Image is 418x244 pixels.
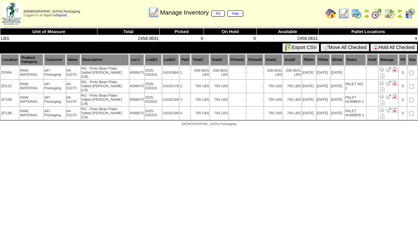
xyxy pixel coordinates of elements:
[180,80,190,93] td: 2
[145,93,162,106] td: 2025-033310
[379,67,385,72] img: Adjust
[66,93,80,106] td: 04-01370
[380,73,385,78] i: Note
[302,107,316,120] td: [DATE]
[130,80,144,93] td: 4006675
[1,93,19,106] td: ZF10B
[81,80,129,93] td: RG - Pinto Bean Flake Salted [PERSON_NAME] (LB)
[392,67,397,72] img: Manage Hold
[302,93,316,106] td: [DATE]
[160,9,243,16] span: Manage Inventory
[364,8,369,14] img: arrowleft.gif
[162,54,179,66] th: LotID2
[386,94,391,99] img: Move
[162,80,179,93] td: 24192178
[145,66,162,79] td: 2025-033310
[2,2,21,25] img: zoroco-logo-small.webp
[331,66,344,79] td: [DATE]
[130,66,144,79] td: 4006675
[1,66,19,79] td: ZF06A
[24,10,80,17] span: Logged in as Bgarcia
[283,66,301,79] td: 208.0631 LBS
[331,54,344,66] th: EDate
[20,66,43,79] td: RAW MATERIAL
[229,54,246,66] th: Picked1
[97,35,159,42] td: 2458.0631
[319,35,418,42] td: 4
[380,100,385,105] i: Note
[331,107,344,120] td: [DATE]
[159,28,204,35] th: Picked
[351,8,362,19] img: calendarprod.gif
[0,35,97,42] td: LBS
[20,107,43,120] td: RAW MATERIAL
[182,122,236,126] span: [DEMOGRAPHIC_DATA] Packaging
[191,80,209,93] td: 750 LBS
[331,80,344,93] td: [DATE]
[44,93,65,106] td: AFI Packaging
[162,107,179,120] td: 24192199
[397,14,402,19] img: arrowright.gif
[24,10,80,14] span: [DEMOGRAPHIC_DATA] Packaging
[191,107,209,120] td: 750 LBS
[44,107,65,120] td: AFI Packaging
[257,35,319,42] td: 2458.0631
[399,54,407,66] th: Plt
[379,107,385,113] img: Adjust
[210,107,228,120] td: 750 LBS
[191,66,209,79] td: 208.0631 LBS
[20,80,43,93] td: RAW MATERIAL
[386,67,391,72] img: Move
[191,93,209,106] td: 750 LBS
[399,111,407,115] div: 1
[404,8,415,19] img: calendarcustomer.gif
[204,28,257,35] th: On Hold
[180,66,190,79] td: 1
[408,54,417,66] th: Grp
[180,93,190,106] td: 3
[145,54,162,66] th: LotID1
[399,84,407,88] div: 1
[130,107,144,120] td: 4006675
[379,54,398,66] th: Manage
[148,7,159,18] img: line_graph.gif
[317,80,330,93] td: [DATE]
[345,93,366,106] td: PALET NUMBER 2
[386,107,391,113] img: Move
[247,93,263,106] td: -
[1,80,19,93] td: ZE13C
[55,14,67,17] a: (logout)
[317,66,330,79] td: [DATE]
[379,80,385,86] img: Adjust
[283,93,301,106] td: 750 LBS
[180,107,190,120] td: 4
[317,93,330,106] td: [DATE]
[247,66,263,79] td: -
[227,10,243,17] a: map
[81,54,129,66] th: Description
[264,107,282,120] td: 750 LBS
[384,8,395,19] img: calendarinout.gif
[283,80,301,93] td: 750 LBS
[325,8,336,19] img: home.gif
[319,28,418,35] th: Pallet Locations
[264,66,282,79] td: 208.0631 LBS
[66,66,80,79] td: 04-01370
[180,54,190,66] th: Pal#
[145,107,162,120] td: 2025-033310
[367,54,378,66] th: Hold
[81,66,129,79] td: RG - Pinto Bean Flake Salted [PERSON_NAME] (LB)
[370,44,417,51] button: Hold All Checked
[302,66,316,79] td: [DATE]
[321,44,369,51] button: Move All Checked
[302,54,316,66] th: RDate
[162,66,179,79] td: 24191884
[380,87,385,92] i: Note
[323,45,329,50] img: cart.gif
[317,107,330,120] td: [DATE]
[371,8,382,19] img: calendarblend.gif
[380,114,385,119] i: Note
[345,107,366,120] td: PALET NUMBER 3
[159,35,204,42] td: 0
[210,93,228,106] td: 750 LBS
